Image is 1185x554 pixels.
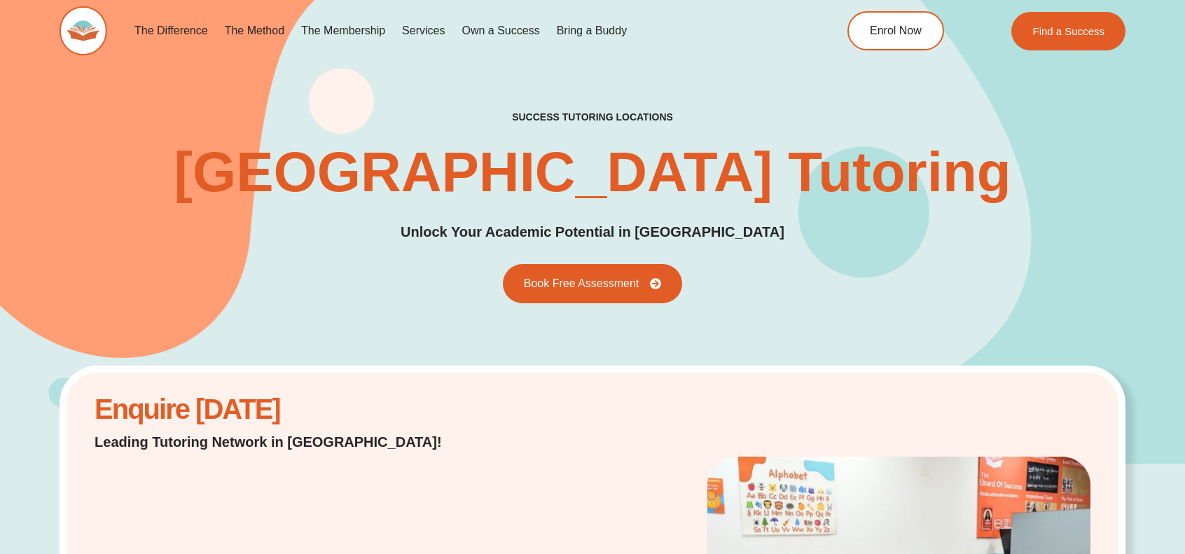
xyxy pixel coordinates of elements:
p: Leading Tutoring Network in [GEOGRAPHIC_DATA]! [95,432,457,452]
h2: Enquire [DATE] [95,401,457,418]
h2: [GEOGRAPHIC_DATA] Tutoring [174,144,1011,200]
span: Enrol Now [870,25,922,36]
nav: Menu [126,15,786,47]
a: Services [394,15,453,47]
h2: Unlock Your Academic Potential in [GEOGRAPHIC_DATA] [401,221,784,243]
a: The Difference [126,15,216,47]
a: Own a Success [453,15,548,47]
span: Book Free Assessment [524,278,639,289]
a: Find a Success [1012,12,1126,50]
span: Find a Success [1033,26,1105,36]
a: The Membership [293,15,394,47]
a: Bring a Buddy [548,15,636,47]
h2: success tutoring locations [512,111,673,123]
a: Enrol Now [847,11,944,50]
a: The Method [216,15,293,47]
a: Book Free Assessment [503,264,683,303]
